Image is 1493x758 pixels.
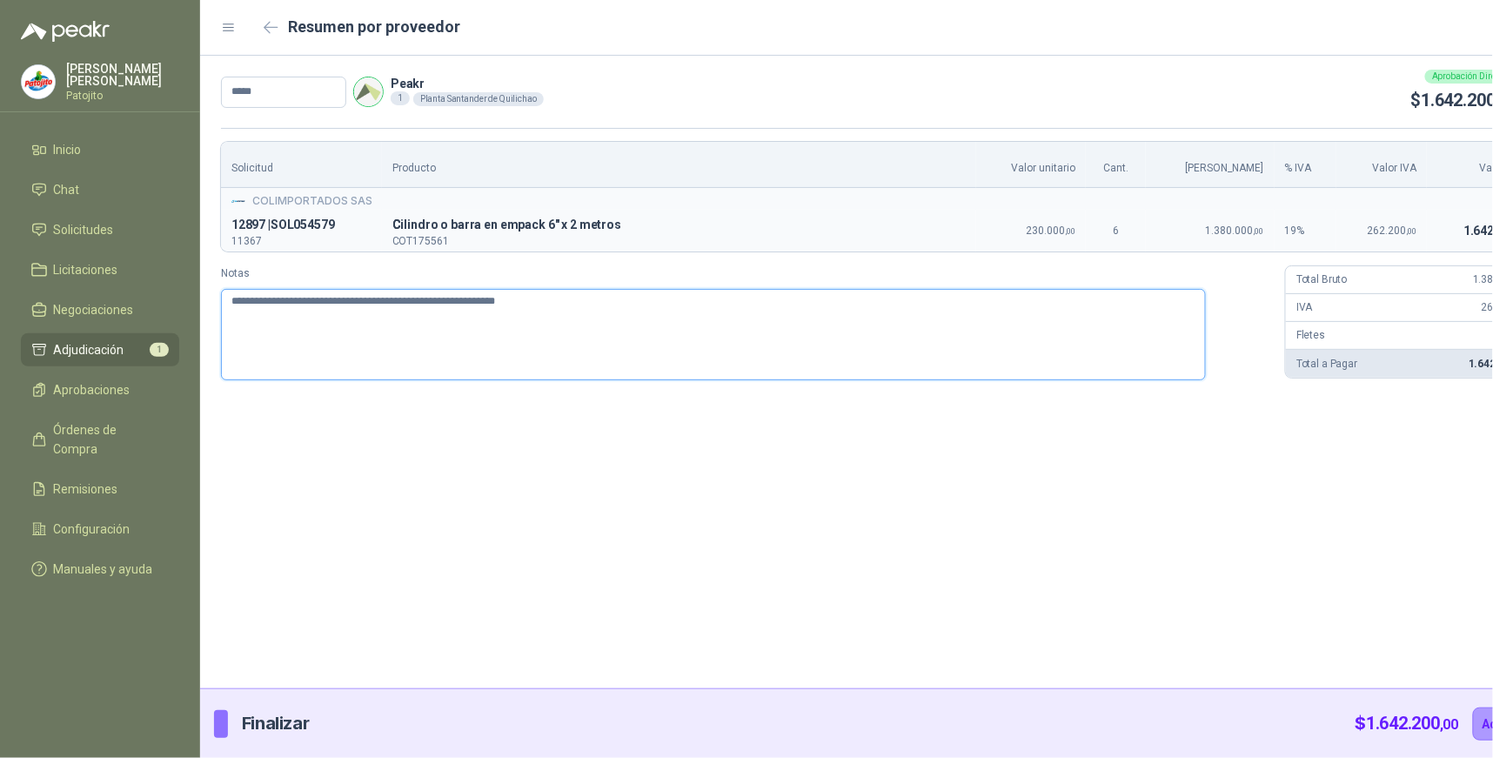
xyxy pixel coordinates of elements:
p: IVA [1296,299,1313,316]
img: Logo peakr [21,21,110,42]
th: Solicitud [221,142,382,188]
td: 19 % [1275,210,1336,252]
p: $ [1356,710,1459,737]
span: 1 [150,343,169,357]
span: Cilindro o barra en empack 6" x 2 metros [392,215,966,236]
span: ,00 [1065,226,1075,236]
td: 6 [1086,210,1146,252]
span: 1.380.000 [1206,225,1264,237]
a: Licitaciones [21,253,179,286]
a: Manuales y ayuda [21,553,179,586]
th: Valor unitario [976,142,1087,188]
div: 1 [391,91,410,105]
a: Adjudicación1 [21,333,179,366]
p: Peakr [391,77,544,90]
span: Chat [54,180,80,199]
span: Aprobaciones [54,380,131,399]
a: Aprobaciones [21,373,179,406]
p: Total Bruto [1296,272,1347,288]
a: Configuración [21,513,179,546]
p: 12897 | SOL054579 [231,215,372,236]
span: Órdenes de Compra [54,420,163,459]
th: Cant. [1086,142,1146,188]
span: ,00 [1440,716,1458,733]
img: Company Logo [231,195,245,209]
span: Licitaciones [54,260,118,279]
span: Remisiones [54,480,118,499]
span: ,00 [1254,226,1264,236]
a: Negociaciones [21,293,179,326]
a: Inicio [21,133,179,166]
img: Company Logo [354,77,383,106]
span: Inicio [54,140,82,159]
p: Fletes [1296,327,1325,344]
span: 1.642.200 [1367,713,1459,734]
span: ,00 [1406,226,1416,236]
span: Negociaciones [54,300,134,319]
span: Manuales y ayuda [54,560,153,579]
a: Remisiones [21,473,179,506]
th: Producto [382,142,976,188]
th: Valor IVA [1336,142,1428,188]
th: % IVA [1275,142,1336,188]
span: Solicitudes [54,220,114,239]
span: 262.200 [1367,225,1416,237]
p: 11367 [231,236,372,246]
div: Planta Santander de Quilichao [413,92,544,106]
span: Configuración [54,520,131,539]
p: COT175561 [392,236,966,246]
span: 230.000 [1026,225,1075,237]
h2: Resumen por proveedor [289,15,461,39]
p: [PERSON_NAME] [PERSON_NAME] [66,63,179,87]
a: Órdenes de Compra [21,413,179,466]
a: Chat [21,173,179,206]
img: Company Logo [22,65,55,98]
p: C [392,215,966,236]
p: Finalizar [242,710,309,737]
p: Patojito [66,91,179,101]
a: Solicitudes [21,213,179,246]
span: Adjudicación [54,340,124,359]
p: Total a Pagar [1296,356,1357,372]
label: Notas [221,265,1271,282]
th: [PERSON_NAME] [1146,142,1275,188]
